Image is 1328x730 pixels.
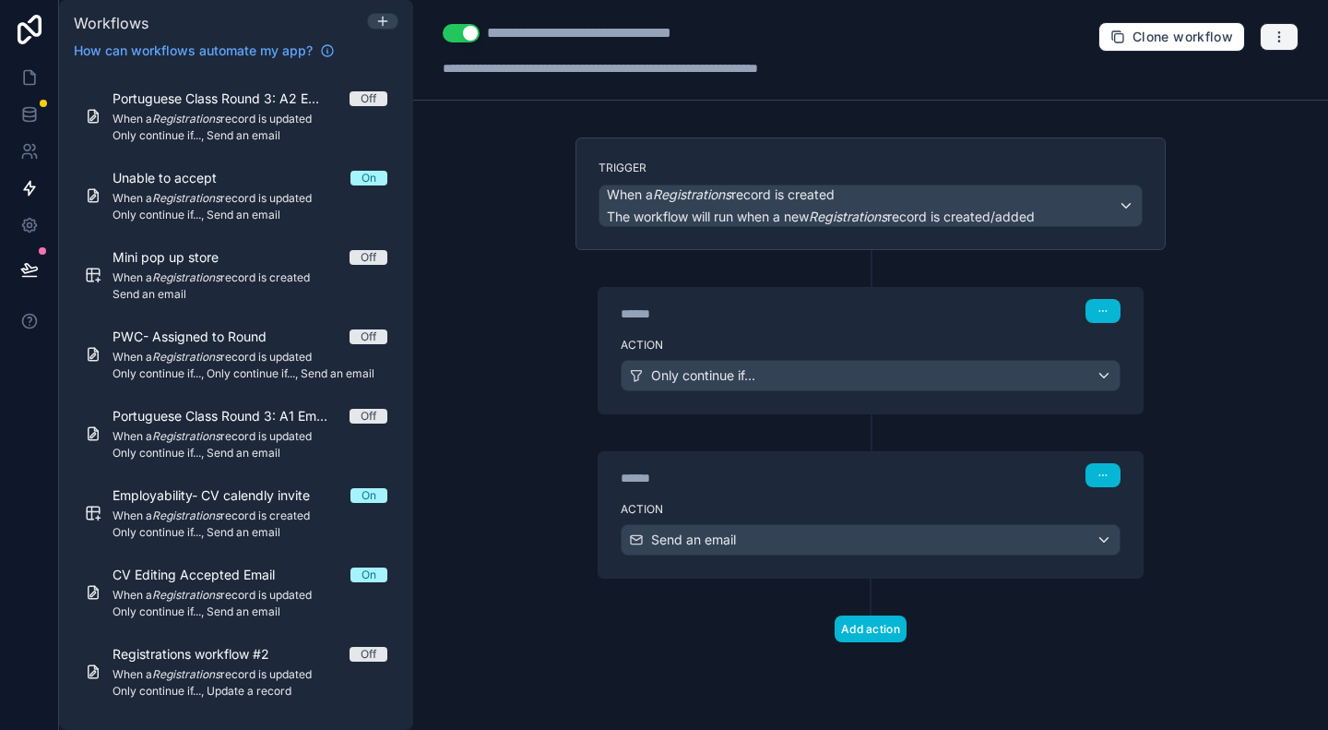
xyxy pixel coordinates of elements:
a: How can workflows automate my app? [66,42,342,60]
em: Registrations [653,186,731,202]
button: Only continue if... [621,360,1120,391]
span: Send an email [651,531,736,549]
button: Send an email [621,524,1120,556]
span: How can workflows automate my app? [74,42,313,60]
em: Registrations [809,209,887,224]
span: Only continue if... [651,366,755,385]
span: When a record is created [607,185,835,204]
label: Action [621,338,1120,353]
span: Workflows [74,14,148,32]
button: Clone workflow [1098,22,1245,52]
label: Trigger [599,161,1143,175]
span: The workflow will run when a new record is created/added [607,209,1035,224]
button: Add action [835,616,907,642]
button: When aRegistrationsrecord is createdThe workflow will run when a newRegistrationsrecord is create... [599,185,1143,227]
span: Clone workflow [1132,29,1233,45]
label: Action [621,502,1120,517]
